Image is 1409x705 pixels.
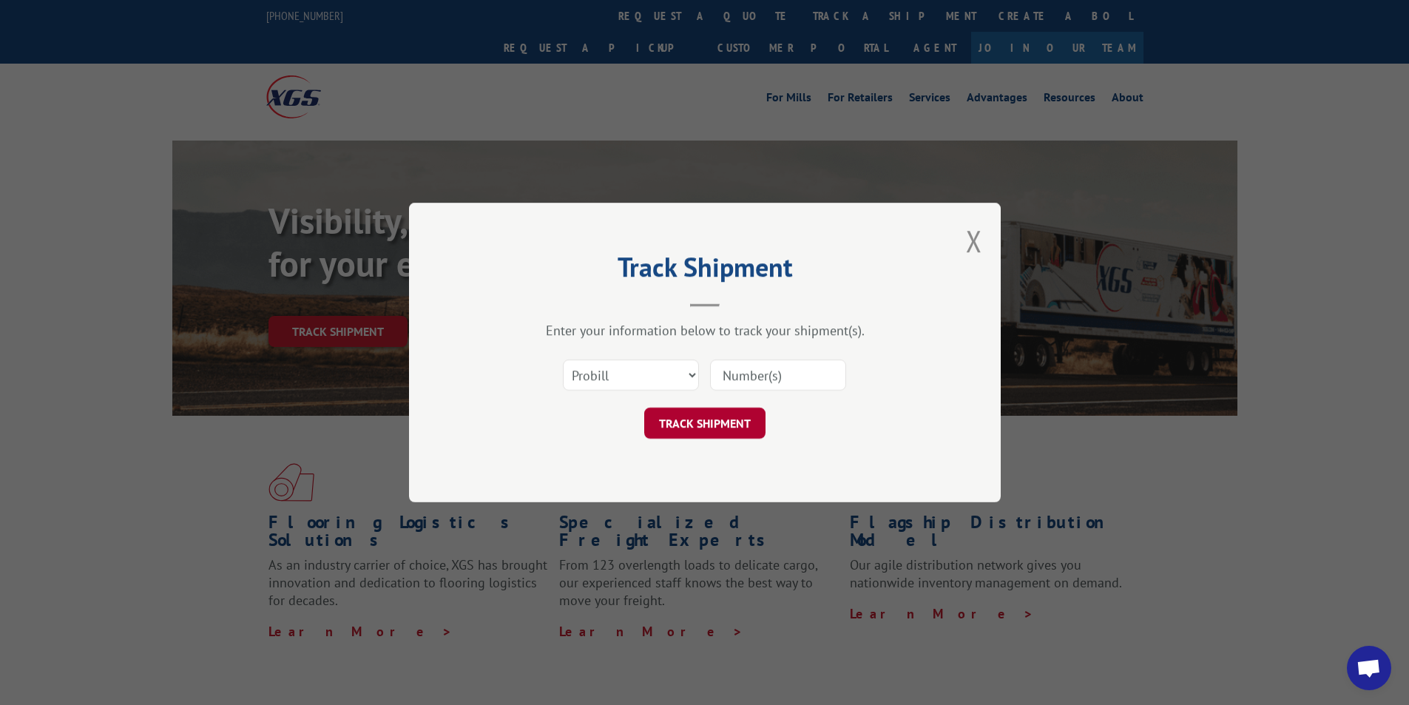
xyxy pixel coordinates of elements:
[710,360,846,391] input: Number(s)
[483,257,927,285] h2: Track Shipment
[966,221,982,260] button: Close modal
[644,408,766,439] button: TRACK SHIPMENT
[483,322,927,339] div: Enter your information below to track your shipment(s).
[1347,646,1391,690] div: Open chat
